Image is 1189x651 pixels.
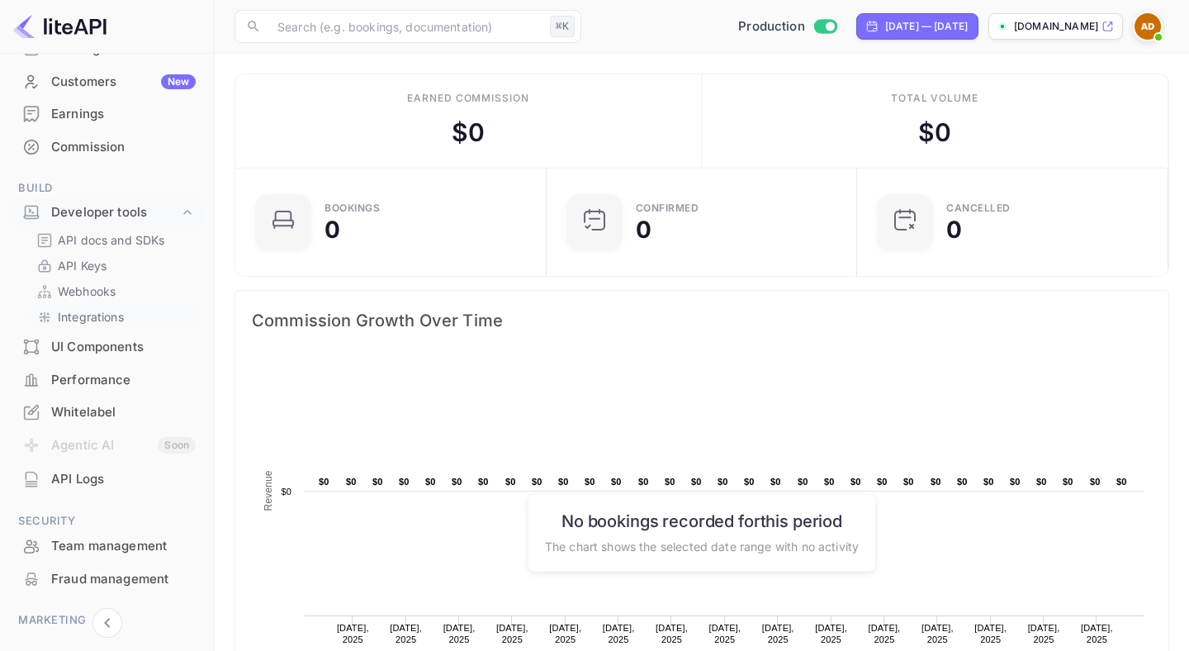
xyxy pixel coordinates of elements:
text: $0 [877,477,888,487]
button: Collapse navigation [92,608,122,638]
div: 0 [324,218,340,241]
text: [DATE], 2025 [1081,623,1113,644]
h6: No bookings recorded for this period [545,511,859,530]
div: Customers [51,73,196,92]
div: API Logs [51,470,196,489]
div: UI Components [10,331,204,364]
div: $ 0 [452,114,485,151]
span: Build [10,179,204,197]
text: [DATE], 2025 [549,623,581,644]
text: [DATE], 2025 [974,623,1007,644]
div: API Keys [30,254,197,278]
a: UI Components [10,331,204,362]
text: $0 [1036,477,1047,487]
div: Fraud management [51,570,196,589]
img: LiteAPI logo [13,13,107,40]
text: [DATE], 2025 [708,623,741,644]
div: Total volume [891,91,979,106]
text: [DATE], 2025 [762,623,794,644]
text: $0 [638,477,649,487]
text: $0 [691,477,702,487]
a: CustomersNew [10,66,204,97]
text: $0 [903,477,914,487]
text: [DATE], 2025 [656,623,688,644]
a: Earnings [10,98,204,129]
text: $0 [399,477,410,487]
text: $0 [931,477,941,487]
a: Integrations [36,308,191,325]
div: Earnings [10,98,204,131]
a: API Keys [36,257,191,274]
text: $0 [532,477,542,487]
text: $0 [372,477,383,487]
text: $0 [478,477,489,487]
div: Developer tools [10,198,204,227]
div: API Logs [10,463,204,496]
a: Performance [10,364,204,395]
div: 0 [636,218,651,241]
div: [DATE] — [DATE] [885,19,968,34]
text: $0 [281,487,291,497]
text: $0 [850,477,861,487]
text: [DATE], 2025 [603,623,635,644]
text: $0 [585,477,595,487]
text: [DATE], 2025 [869,623,901,644]
div: Performance [51,371,196,390]
p: [DOMAIN_NAME] [1014,19,1098,34]
span: Production [738,17,805,36]
text: $0 [425,477,436,487]
img: Abdelkabir Drifi [1135,13,1161,40]
div: Team management [51,537,196,556]
div: 0 [946,218,962,241]
div: UI Components [51,338,196,357]
text: [DATE], 2025 [337,623,369,644]
div: Webhooks [30,279,197,303]
div: $ 0 [918,114,951,151]
text: $0 [824,477,835,487]
a: API Logs [10,463,204,494]
text: $0 [957,477,968,487]
text: $0 [319,477,329,487]
a: Bookings [10,33,204,64]
text: Revenue [263,470,274,511]
div: Performance [10,364,204,397]
span: Commission Growth Over Time [252,307,1152,334]
text: $0 [611,477,622,487]
a: Commission [10,131,204,162]
div: Integrations [30,305,197,329]
div: Confirmed [636,203,699,213]
div: Fraud management [10,563,204,596]
div: Switch to Sandbox mode [732,17,843,36]
text: $0 [505,477,516,487]
text: $0 [798,477,808,487]
p: The chart shows the selected date range with no activity [545,537,859,554]
div: CustomersNew [10,66,204,98]
div: Team management [10,530,204,563]
div: Whitelabel [10,397,204,429]
input: Search (e.g. bookings, documentation) [268,10,543,43]
text: [DATE], 2025 [921,623,954,644]
text: [DATE], 2025 [443,623,476,644]
div: Whitelabel [51,403,196,422]
span: Security [10,512,204,530]
div: CANCELLED [946,203,1011,213]
p: API Keys [58,257,107,274]
text: [DATE], 2025 [815,623,847,644]
a: Webhooks [36,283,191,300]
a: Fraud management [10,563,204,594]
span: Marketing [10,611,204,630]
text: $0 [718,477,728,487]
text: $0 [1010,477,1021,487]
a: Whitelabel [10,397,204,427]
text: $0 [452,477,462,487]
text: [DATE], 2025 [496,623,528,644]
text: $0 [983,477,994,487]
p: API docs and SDKs [58,231,165,249]
text: [DATE], 2025 [1028,623,1060,644]
div: ⌘K [550,16,575,37]
div: Bookings [324,203,380,213]
text: $0 [665,477,675,487]
div: Click to change the date range period [856,13,978,40]
text: $0 [1090,477,1101,487]
text: $0 [1116,477,1127,487]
